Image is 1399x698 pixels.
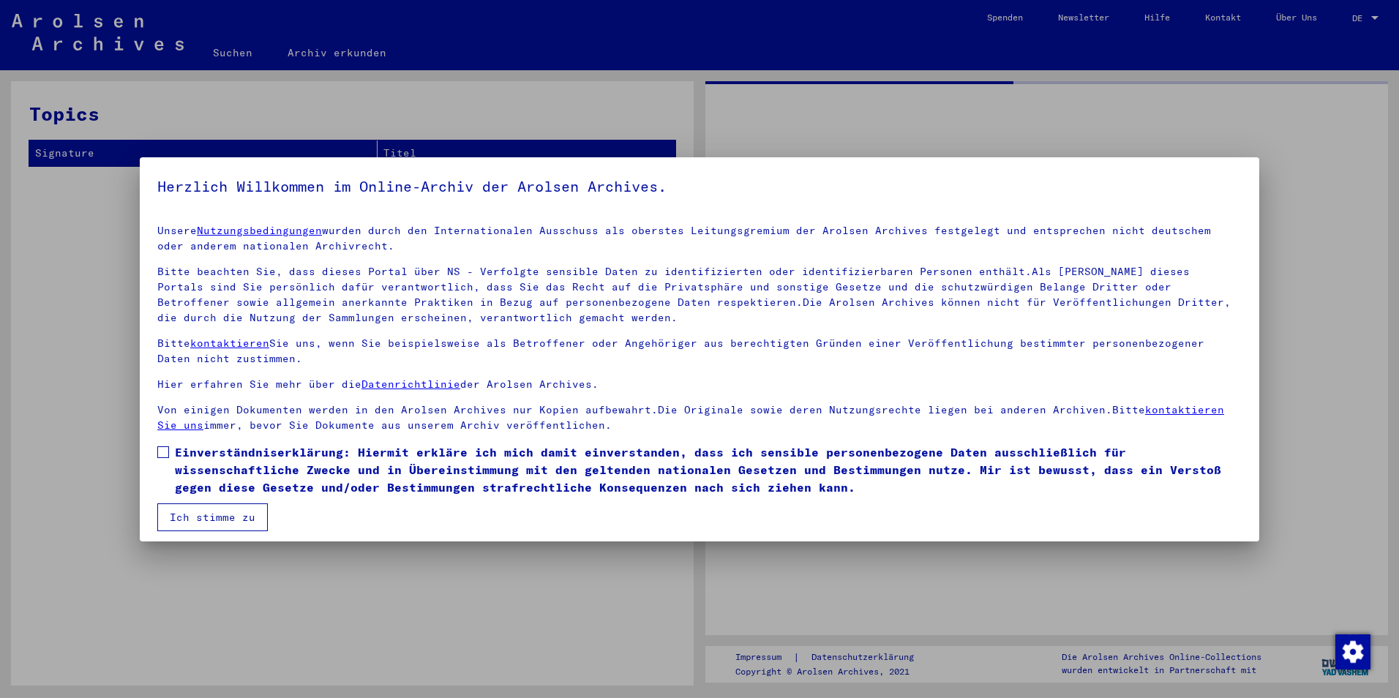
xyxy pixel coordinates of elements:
[157,175,1242,198] h5: Herzlich Willkommen im Online-Archiv der Arolsen Archives.
[157,264,1242,326] p: Bitte beachten Sie, dass dieses Portal über NS - Verfolgte sensible Daten zu identifizierten oder...
[190,337,269,350] a: kontaktieren
[157,336,1242,367] p: Bitte Sie uns, wenn Sie beispielsweise als Betroffener oder Angehöriger aus berechtigten Gründen ...
[1335,634,1370,669] img: Zustimmung ändern
[361,378,460,391] a: Datenrichtlinie
[157,223,1242,254] p: Unsere wurden durch den Internationalen Ausschuss als oberstes Leitungsgremium der Arolsen Archiv...
[197,224,322,237] a: Nutzungsbedingungen
[157,377,1242,392] p: Hier erfahren Sie mehr über die der Arolsen Archives.
[157,402,1242,433] p: Von einigen Dokumenten werden in den Arolsen Archives nur Kopien aufbewahrt.Die Originale sowie d...
[157,503,268,531] button: Ich stimme zu
[175,443,1242,496] span: Einverständniserklärung: Hiermit erkläre ich mich damit einverstanden, dass ich sensible personen...
[157,403,1224,432] a: kontaktieren Sie uns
